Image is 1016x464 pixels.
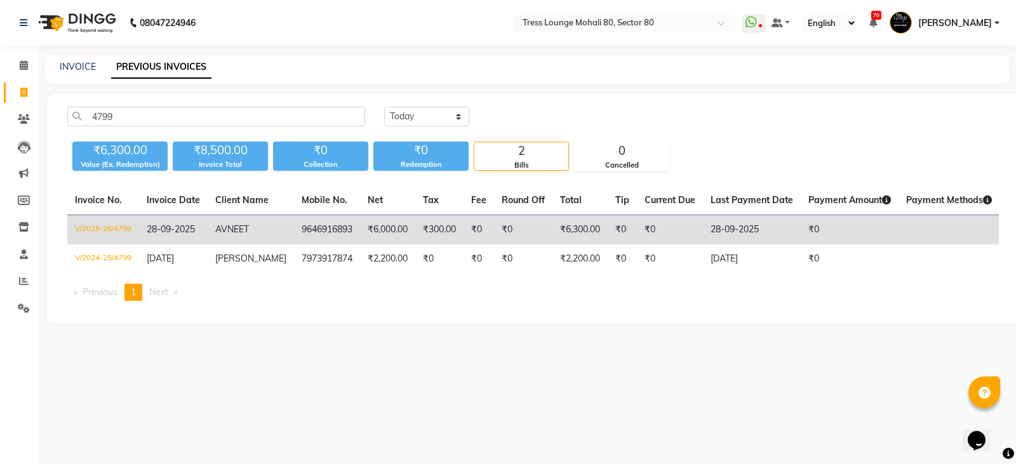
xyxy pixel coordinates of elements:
[906,194,992,206] span: Payment Methods
[963,413,1003,451] iframe: chat widget
[373,159,469,170] div: Redemption
[552,244,608,274] td: ₹2,200.00
[645,194,695,206] span: Current Due
[560,194,582,206] span: Total
[494,244,552,274] td: ₹0
[149,286,168,298] span: Next
[75,194,122,206] span: Invoice No.
[801,244,899,274] td: ₹0
[360,244,415,274] td: ₹2,200.00
[711,194,793,206] span: Last Payment Date
[173,142,268,159] div: ₹8,500.00
[474,160,568,171] div: Bills
[575,160,669,171] div: Cancelled
[215,194,269,206] span: Client Name
[890,11,912,34] img: Pardeep
[423,194,439,206] span: Tax
[32,5,119,41] img: logo
[871,11,881,20] span: 70
[474,142,568,160] div: 2
[703,244,801,274] td: [DATE]
[801,215,899,245] td: ₹0
[302,194,347,206] span: Mobile No.
[615,194,629,206] span: Tip
[273,142,368,159] div: ₹0
[869,17,877,29] a: 70
[368,194,383,206] span: Net
[215,253,286,264] span: [PERSON_NAME]
[67,284,999,301] nav: Pagination
[147,223,195,235] span: 28-09-2025
[60,61,96,72] a: INVOICE
[502,194,545,206] span: Round Off
[608,215,637,245] td: ₹0
[147,253,174,264] span: [DATE]
[215,223,249,235] span: AVNEET
[464,244,494,274] td: ₹0
[494,215,552,245] td: ₹0
[637,244,703,274] td: ₹0
[147,194,200,206] span: Invoice Date
[294,244,360,274] td: 7973917874
[140,5,196,41] b: 08047224946
[552,215,608,245] td: ₹6,300.00
[131,286,136,298] span: 1
[67,244,139,274] td: V/2024-25/4799
[608,244,637,274] td: ₹0
[360,215,415,245] td: ₹6,000.00
[415,244,464,274] td: ₹0
[464,215,494,245] td: ₹0
[637,215,703,245] td: ₹0
[703,215,801,245] td: 28-09-2025
[471,194,486,206] span: Fee
[72,142,168,159] div: ₹6,300.00
[72,159,168,170] div: Value (Ex. Redemption)
[67,107,365,126] input: Search by Name/Mobile/Email/Invoice No
[575,142,669,160] div: 0
[273,159,368,170] div: Collection
[808,194,891,206] span: Payment Amount
[415,215,464,245] td: ₹300.00
[373,142,469,159] div: ₹0
[67,215,139,245] td: V/2025-26/4799
[111,56,211,79] a: PREVIOUS INVOICES
[294,215,360,245] td: 9646916893
[918,17,992,30] span: [PERSON_NAME]
[83,286,117,298] span: Previous
[173,159,268,170] div: Invoice Total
